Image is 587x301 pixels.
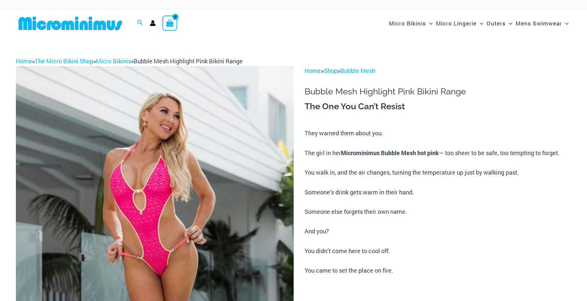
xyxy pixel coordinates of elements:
span: Menu Toggle [562,15,568,32]
a: Micro LingerieMenu ToggleMenu Toggle [434,13,485,33]
span: Micro Lingerie [436,15,477,32]
img: MM SHOP LOGO FLAT [16,16,125,31]
b: Microminimus Bubble Mesh hot pink [341,149,439,157]
span: Micro Bikinis [389,15,426,32]
nav: Site Navigation [386,12,571,34]
a: Micro BikinisMenu ToggleMenu Toggle [387,13,434,33]
a: Home [16,57,32,65]
a: Bubble Mesh [340,67,375,75]
a: OutersMenu ToggleMenu Toggle [485,13,514,33]
a: Mens SwimwearMenu ToggleMenu Toggle [514,13,570,33]
h1: Bubble Mesh Highlight Pink Bikini Range [305,86,571,97]
a: View Shopping Cart, empty [162,16,178,31]
span: Menu Toggle [506,15,512,32]
p: > > [305,66,571,76]
span: Mens Swimwear [516,15,562,32]
a: Search icon link [137,19,143,27]
a: Home [305,67,321,75]
a: Shop [324,67,337,75]
a: The Micro Bikini Shop [35,57,93,65]
span: Menu Toggle [477,15,483,32]
span: Outers [486,15,506,32]
p: They warned them about you. The girl in her — too sheer to be safe, too tempting to forget. You w... [305,128,571,276]
a: Account icon link [150,20,156,26]
a: Micro Bikinis [96,57,131,65]
span: Bubble Mesh Highlight Pink Bikini Range [134,57,243,65]
h3: The One You Can’t Resist [305,101,571,112]
span: » » » [16,57,243,65]
span: Menu Toggle [426,15,433,32]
